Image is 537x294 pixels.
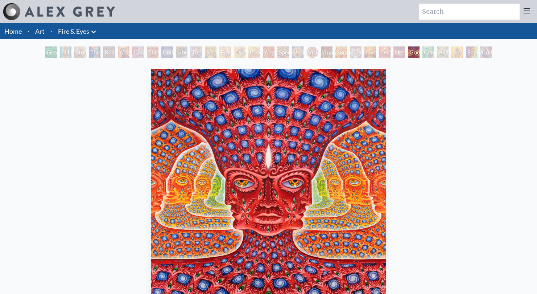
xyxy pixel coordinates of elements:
[451,46,463,58] div: Sol Invictus
[419,4,520,20] input: Search
[47,23,55,39] li: ·
[277,46,289,58] div: Spectral Lotus
[437,46,449,58] div: Higher Vision
[132,46,144,58] div: Cannabis Sutra
[364,46,376,58] div: Oversoul
[147,46,158,58] div: Third Eye Tears of Joy
[263,46,274,58] div: Angel Skin
[205,46,216,58] div: Seraphic Transport Docking on the Third Eye
[234,46,245,58] div: Ophanic Eyelash
[118,46,129,58] div: Aperture
[292,46,303,58] div: Vision Crystal
[35,26,45,36] a: Art
[161,46,173,58] div: Collective Vision
[25,23,32,39] li: ·
[219,46,231,58] div: Fractal Eyes
[45,46,57,58] div: Green Hand
[74,46,86,58] div: Study for the Great Turn
[379,46,391,58] div: One
[103,46,115,58] div: Rainbow Eye Ripple
[350,46,362,58] div: Cosmic Elf
[335,46,347,58] div: Sunyata
[60,46,71,58] div: Pillar of Awareness
[248,46,260,58] div: Psychomicrograph of a Fractal Paisley Cherub Feather Tip
[306,46,318,58] div: Vision [PERSON_NAME]
[190,46,202,58] div: The Seer
[480,46,492,58] div: Cuddle
[58,26,89,36] a: Fire & Eyes
[4,27,22,35] a: Home
[393,46,405,58] div: Net of Being
[321,46,332,58] div: Guardian of Infinite Vision
[89,46,100,58] div: The Torch
[408,46,420,58] div: Godself
[466,46,478,58] div: Shpongled
[176,46,187,58] div: Liberation Through Seeing
[422,46,434,58] div: Cannafist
